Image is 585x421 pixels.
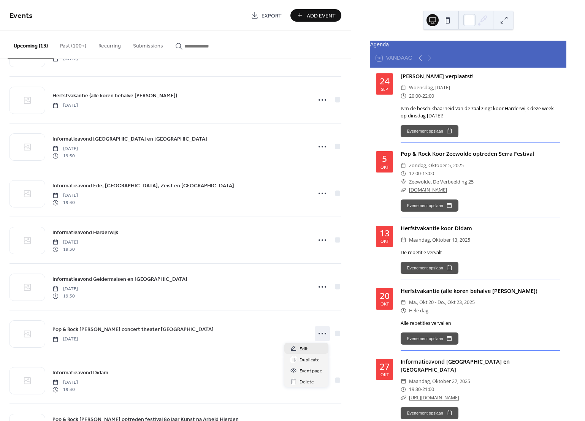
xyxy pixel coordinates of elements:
[409,298,475,306] span: ma., okt 20 - do., okt 23, 2025
[401,186,406,194] div: ​
[52,275,187,283] span: Informatieavond Geldermalsen en [GEOGRAPHIC_DATA]
[300,345,308,353] span: Edit
[381,87,388,91] div: sep
[401,178,406,186] div: ​
[401,377,406,385] div: ​
[401,287,560,295] div: Herfstvakantie (alle koren behalve [PERSON_NAME])
[127,31,169,58] button: Submissions
[52,91,177,100] a: Herfstvakantie (alle koren behalve [PERSON_NAME])
[52,379,78,386] span: [DATE]
[52,325,214,334] a: Pop & Rock [PERSON_NAME] concert theater [GEOGRAPHIC_DATA]
[401,169,406,177] div: ​
[409,178,474,186] span: Zeewolde, De Verbeelding 25
[290,9,341,22] button: Add Event
[52,102,78,109] span: [DATE]
[52,369,108,377] span: Informatieavond Didam
[300,378,314,386] span: Delete
[401,92,406,100] div: ​
[52,55,78,62] span: [DATE]
[401,84,406,92] div: ​
[401,236,406,244] div: ​
[52,135,207,143] a: Informatieavond [GEOGRAPHIC_DATA] en [GEOGRAPHIC_DATA]
[422,92,434,100] span: 22:00
[409,92,421,100] span: 20:00
[401,72,560,81] div: [PERSON_NAME] verplaatst!
[409,236,470,244] span: maandag, oktober 13, 2025
[401,358,510,374] a: Informatieavond [GEOGRAPHIC_DATA] en [GEOGRAPHIC_DATA]
[245,9,287,22] a: Export
[52,146,78,152] span: [DATE]
[421,385,422,393] span: -
[401,105,560,120] div: Ivm de beschikbaarheid van de zaal zingt koor Harderwijk deze week op dinsdag [DATE]!
[54,31,92,58] button: Past (100+)
[370,41,566,49] div: Agenda
[52,286,78,293] span: [DATE]
[401,332,458,345] button: Evenement opslaan
[52,293,78,299] span: 19:30
[401,262,458,274] button: Evenement opslaan
[382,155,387,163] div: 5
[401,385,406,393] div: ​
[380,372,389,377] div: okt
[380,292,390,301] div: 20
[380,362,390,371] div: 27
[380,77,390,86] div: 24
[52,246,78,253] span: 19:30
[52,275,187,283] a: Informatieavond Geldermalsen en [GEOGRAPHIC_DATA]
[401,125,458,137] button: Evenement opslaan
[409,385,421,393] span: 19:30
[380,165,389,169] div: okt
[52,199,78,206] span: 19:30
[409,187,447,193] a: [DOMAIN_NAME]
[52,326,214,334] span: Pop & Rock [PERSON_NAME] concert theater [GEOGRAPHIC_DATA]
[52,228,118,237] a: Informatieavond Harderwijk
[52,182,234,190] span: Informatieavond Ede, [GEOGRAPHIC_DATA], Zeist en [GEOGRAPHIC_DATA]
[52,368,108,377] a: Informatieavond Didam
[409,84,450,92] span: woensdag, [DATE]
[409,377,470,385] span: maandag, oktober 27, 2025
[409,161,464,169] span: zondag, oktober 5, 2025
[401,320,560,327] div: Alle repetities vervallen
[92,31,127,58] button: Recurring
[401,224,560,233] div: Herfstvakantie koor Didam
[380,239,389,243] div: okt
[380,302,389,306] div: okt
[401,161,406,169] div: ​
[421,92,422,100] span: -
[401,394,406,402] div: ​
[52,92,177,100] span: Herfstvakantie (alle koren behalve [PERSON_NAME])
[380,229,390,238] div: 13
[300,367,322,375] span: Event page
[52,152,78,159] span: 19:30
[422,385,434,393] span: 21:00
[409,394,459,401] a: [URL][DOMAIN_NAME]
[409,307,428,315] span: Hele dag
[10,8,33,23] span: Events
[262,12,282,20] span: Export
[401,298,406,306] div: ​
[422,169,434,177] span: 13:00
[8,31,54,59] button: Upcoming (13)
[401,150,534,157] a: Pop & Rock Koor Zeewolde optreden Serra Festival
[52,181,234,190] a: Informatieavond Ede, [GEOGRAPHIC_DATA], Zeist en [GEOGRAPHIC_DATA]
[300,356,320,364] span: Duplicate
[52,192,78,199] span: [DATE]
[401,407,458,419] button: Evenement opslaan
[307,12,336,20] span: Add Event
[401,199,458,212] button: Evenement opslaan
[52,229,118,237] span: Informatieavond Harderwijk
[52,336,78,343] span: [DATE]
[401,249,560,256] div: De repetitie vervalt
[52,239,78,246] span: [DATE]
[401,307,406,315] div: ​
[409,169,421,177] span: 12:00
[421,169,422,177] span: -
[52,386,78,393] span: 19:30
